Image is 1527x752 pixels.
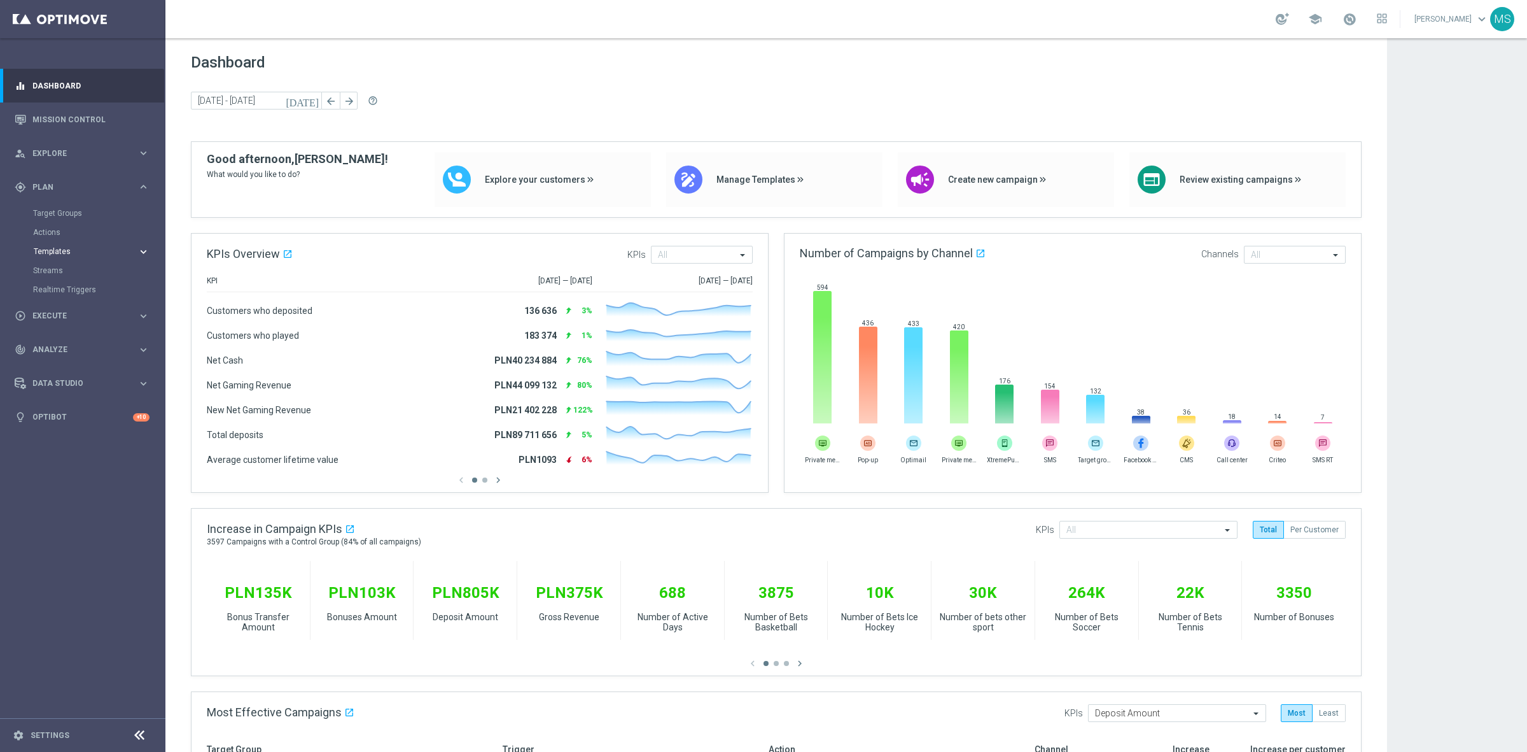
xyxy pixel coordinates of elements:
span: Plan [32,183,137,191]
a: Settings [31,732,69,739]
a: Streams [33,266,132,276]
i: settings [13,730,24,741]
div: Mission Control [15,103,150,136]
div: Target Groups [33,204,164,223]
i: keyboard_arrow_right [137,147,150,159]
span: Analyze [32,346,137,353]
button: Data Studio keyboard_arrow_right [14,378,150,388]
div: MS [1490,7,1514,31]
div: Realtime Triggers [33,280,164,299]
div: Optibot [15,401,150,434]
button: track_changes Analyze keyboard_arrow_right [14,344,150,355]
div: Explore [15,148,137,159]
div: +10 [133,413,150,422]
div: Templates [33,242,164,261]
span: Execute [32,312,137,320]
a: Dashboard [32,69,150,103]
i: keyboard_arrow_right [137,181,150,193]
div: Dashboard [15,69,150,103]
a: Actions [33,227,132,238]
button: gps_fixed Plan keyboard_arrow_right [14,182,150,192]
button: Templates keyboard_arrow_right [33,246,150,257]
i: keyboard_arrow_right [137,310,150,322]
i: gps_fixed [15,181,26,193]
span: Templates [34,248,125,255]
div: Analyze [15,344,137,355]
span: Explore [32,150,137,157]
a: Mission Control [32,103,150,136]
a: Realtime Triggers [33,285,132,295]
i: keyboard_arrow_right [137,344,150,356]
button: play_circle_outline Execute keyboard_arrow_right [14,311,150,321]
div: Data Studio [15,378,137,389]
i: keyboard_arrow_right [137,246,150,258]
i: equalizer [15,80,26,92]
button: lightbulb Optibot +10 [14,412,150,422]
i: track_changes [15,344,26,355]
span: school [1308,12,1322,26]
button: Mission Control [14,115,150,125]
a: [PERSON_NAME]keyboard_arrow_down [1413,10,1490,29]
i: keyboard_arrow_right [137,378,150,390]
a: Optibot [32,401,133,434]
div: Templates [34,248,137,255]
div: Streams [33,261,164,280]
i: lightbulb [15,411,26,423]
a: Target Groups [33,208,132,218]
div: Plan [15,181,137,193]
span: Data Studio [32,380,137,387]
i: person_search [15,148,26,159]
button: equalizer Dashboard [14,81,150,91]
button: person_search Explore keyboard_arrow_right [14,148,150,159]
i: play_circle_outline [15,310,26,322]
div: Actions [33,223,164,242]
div: Execute [15,310,137,322]
span: keyboard_arrow_down [1475,12,1489,26]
